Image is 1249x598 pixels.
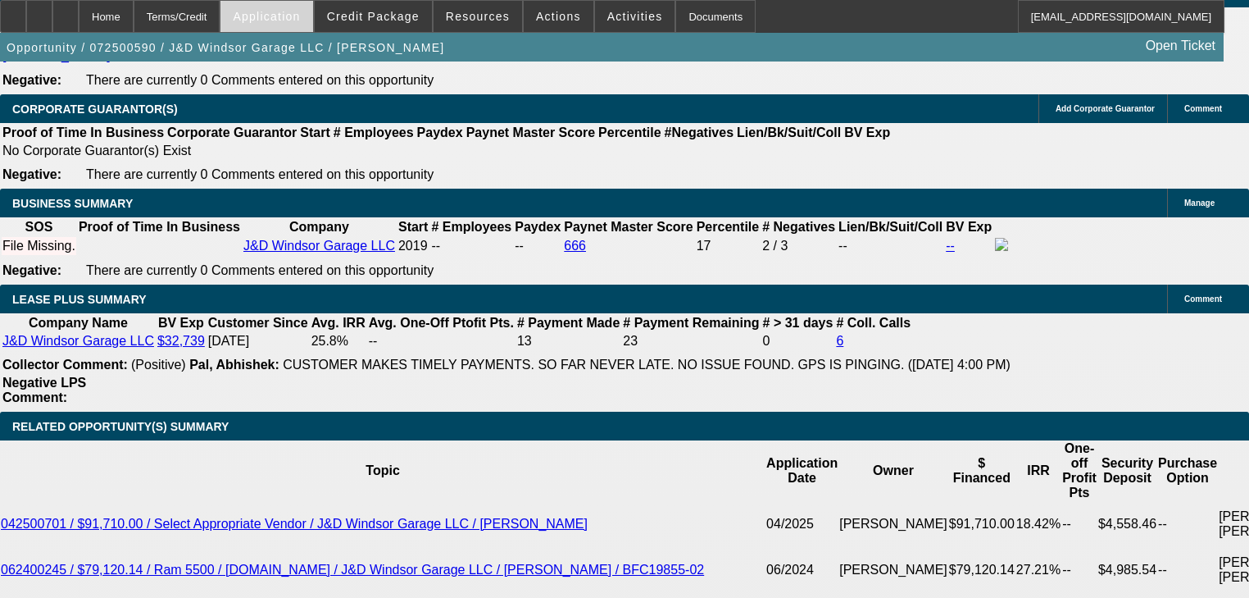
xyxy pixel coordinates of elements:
[167,126,297,139] b: Corporate Guarantor
[1,563,704,577] a: 062400245 / $79,120.14 / Ram 5500 / [DOMAIN_NAME] / J&D Windsor Garage LLC / [PERSON_NAME] / BFC1...
[233,10,300,23] span: Application
[948,501,1015,547] td: $91,710.00
[564,239,586,253] a: 666
[1184,199,1215,208] span: Manage
[2,239,75,253] div: File Missing.
[598,126,661,139] b: Percentile
[327,10,420,23] span: Credit Package
[208,316,308,330] b: Customer Since
[1,517,588,531] a: 042500701 / $91,710.00 / Select Appropriate Vendor / J&D Windsor Garage LLC / [PERSON_NAME]
[838,237,943,255] td: --
[2,358,128,372] b: Collector Comment:
[948,547,1015,593] td: $79,120.14
[86,73,434,87] span: There are currently 0 Comments entered on this opportunity
[131,358,186,372] span: (Positive)
[1097,547,1157,593] td: $4,985.54
[2,334,154,348] a: J&D Windsor Garage LLC
[7,41,444,54] span: Opportunity / 072500590 / J&D Windsor Garage LLC / [PERSON_NAME]
[157,334,205,348] a: $32,739
[86,263,434,277] span: There are currently 0 Comments entered on this opportunity
[86,167,434,181] span: There are currently 0 Comments entered on this opportunity
[466,126,595,139] b: Paynet Master Score
[524,1,593,32] button: Actions
[1056,104,1155,113] span: Add Corporate Guarantor
[948,441,1015,501] th: $ Financed
[622,333,760,349] td: 23
[12,103,178,116] span: CORPORATE GUARANTOR(S)
[515,220,561,234] b: Paydex
[946,220,992,234] b: BV Exp
[765,441,838,501] th: Application Date
[417,126,463,139] b: Paydex
[397,237,429,255] td: 2019
[1015,547,1061,593] td: 27.21%
[737,126,841,139] b: Lien/Bk/Suit/Coll
[517,316,620,330] b: # Payment Made
[1139,32,1222,60] a: Open Ticket
[1157,441,1218,501] th: Purchase Option
[1097,501,1157,547] td: $4,558.46
[1015,501,1061,547] td: 18.42%
[158,316,204,330] b: BV Exp
[29,316,128,330] b: Company Name
[1061,547,1097,593] td: --
[536,10,581,23] span: Actions
[189,358,279,372] b: Pal, Abhishek:
[2,143,897,159] td: No Corporate Guarantor(s) Exist
[564,220,693,234] b: Paynet Master Score
[2,125,165,141] th: Proof of Time In Business
[446,10,510,23] span: Resources
[243,239,395,253] a: J&D Windsor Garage LLC
[838,220,942,234] b: Lien/Bk/Suit/Coll
[762,333,834,349] td: 0
[514,237,561,255] td: --
[311,316,366,330] b: Avg. IRR
[369,316,514,330] b: Avg. One-Off Ptofit Pts.
[434,1,522,32] button: Resources
[311,333,366,349] td: 25.8%
[762,220,835,234] b: # Negatives
[623,316,759,330] b: # Payment Remaining
[300,126,329,139] b: Start
[836,316,911,330] b: # Coll. Calls
[995,238,1008,251] img: facebook-icon.png
[431,239,440,253] span: --
[1184,294,1222,304] span: Comment
[1097,441,1157,501] th: Security Deposit
[697,220,759,234] b: Percentile
[1157,547,1218,593] td: --
[765,501,838,547] td: 04/2025
[1061,441,1097,501] th: One-off Profit Pts
[607,10,663,23] span: Activities
[334,126,414,139] b: # Employees
[763,316,833,330] b: # > 31 days
[2,376,86,404] b: Negative LPS Comment:
[516,333,620,349] td: 13
[12,420,229,433] span: RELATED OPPORTUNITY(S) SUMMARY
[1061,501,1097,547] td: --
[78,219,241,235] th: Proof of Time In Business
[1015,441,1061,501] th: IRR
[838,501,948,547] td: [PERSON_NAME]
[207,333,309,349] td: [DATE]
[595,1,675,32] button: Activities
[1184,104,1222,113] span: Comment
[283,358,1011,372] span: CUSTOMER MAKES TIMELY PAYMENTS. SO FAR NEVER LATE. NO ISSUE FOUND. GPS IS PINGING. ([DATE] 4:00 PM)
[2,219,76,235] th: SOS
[220,1,312,32] button: Application
[697,239,759,253] div: 17
[665,126,734,139] b: #Negatives
[398,220,428,234] b: Start
[2,73,61,87] b: Negative:
[289,220,349,234] b: Company
[836,334,843,348] a: 6
[838,441,948,501] th: Owner
[838,547,948,593] td: [PERSON_NAME]
[368,333,515,349] td: --
[12,197,133,210] span: BUSINESS SUMMARY
[2,167,61,181] b: Negative:
[12,293,147,306] span: LEASE PLUS SUMMARY
[1157,501,1218,547] td: --
[765,547,838,593] td: 06/2024
[315,1,432,32] button: Credit Package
